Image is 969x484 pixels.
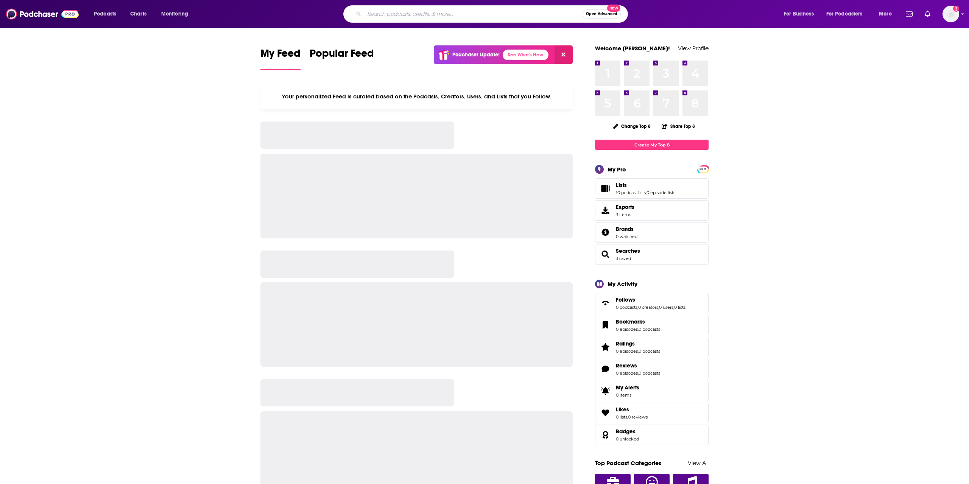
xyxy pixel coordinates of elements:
[647,190,675,195] a: 0 episode lists
[616,182,675,188] a: Lists
[698,166,707,172] a: PRO
[943,6,959,22] span: Logged in as bjonesvested
[89,8,126,20] button: open menu
[658,305,659,310] span: ,
[616,370,638,376] a: 0 episodes
[598,342,613,352] a: Ratings
[595,200,709,221] a: Exports
[125,8,151,20] a: Charts
[616,318,645,325] span: Bookmarks
[943,6,959,22] img: User Profile
[598,408,613,418] a: Likes
[628,414,648,420] a: 0 reviews
[638,305,658,310] a: 0 creators
[616,204,634,210] span: Exports
[616,340,635,347] span: Ratings
[616,234,637,239] a: 0 watched
[661,119,695,134] button: Share Top 8
[616,406,648,413] a: Likes
[598,364,613,374] a: Reviews
[595,425,709,445] span: Badges
[583,9,621,19] button: Open AdvancedNew
[595,244,709,265] span: Searches
[6,7,79,21] img: Podchaser - Follow, Share and Rate Podcasts
[616,362,637,369] span: Reviews
[616,340,660,347] a: Ratings
[607,5,621,12] span: New
[94,9,116,19] span: Podcasts
[616,384,639,391] span: My Alerts
[779,8,823,20] button: open menu
[130,9,146,19] span: Charts
[503,50,548,60] a: See What's New
[922,8,933,20] a: Show notifications dropdown
[616,392,639,398] span: 0 items
[260,47,301,64] span: My Feed
[608,280,637,288] div: My Activity
[595,178,709,199] span: Lists
[616,190,646,195] a: 10 podcast lists
[598,227,613,238] a: Brands
[586,12,617,16] span: Open Advanced
[595,381,709,401] a: My Alerts
[826,9,863,19] span: For Podcasters
[688,459,709,467] a: View All
[616,305,637,310] a: 0 podcasts
[616,296,685,303] a: Follows
[616,247,640,254] a: Searches
[452,51,500,58] p: Podchaser Update!
[784,9,814,19] span: For Business
[156,8,198,20] button: open menu
[903,8,916,20] a: Show notifications dropdown
[616,226,634,232] span: Brands
[608,166,626,173] div: My Pro
[310,47,374,64] span: Popular Feed
[616,362,660,369] a: Reviews
[595,459,661,467] a: Top Podcast Categories
[639,370,660,376] a: 0 podcasts
[595,403,709,423] span: Likes
[161,9,188,19] span: Monitoring
[310,47,374,70] a: Popular Feed
[616,318,660,325] a: Bookmarks
[616,256,631,261] a: 3 saved
[598,205,613,216] span: Exports
[598,320,613,330] a: Bookmarks
[595,222,709,243] span: Brands
[616,327,638,332] a: 0 episodes
[674,305,685,310] a: 0 lists
[598,386,613,396] span: My Alerts
[678,45,709,52] a: View Profile
[595,140,709,150] a: Create My Top 8
[659,305,673,310] a: 0 users
[616,436,639,442] a: 0 unlocked
[595,315,709,335] span: Bookmarks
[879,9,892,19] span: More
[627,414,628,420] span: ,
[821,8,874,20] button: open menu
[616,349,638,354] a: 0 episodes
[598,298,613,308] a: Follows
[616,428,639,435] a: Badges
[616,406,629,413] span: Likes
[637,305,638,310] span: ,
[639,349,660,354] a: 0 podcasts
[598,430,613,440] a: Badges
[698,167,707,172] span: PRO
[616,414,627,420] a: 0 lists
[953,6,959,12] svg: Add a profile image
[364,8,583,20] input: Search podcasts, credits, & more...
[639,327,660,332] a: 0 podcasts
[595,359,709,379] span: Reviews
[595,45,670,52] a: Welcome [PERSON_NAME]!
[616,428,636,435] span: Badges
[874,8,901,20] button: open menu
[616,226,637,232] a: Brands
